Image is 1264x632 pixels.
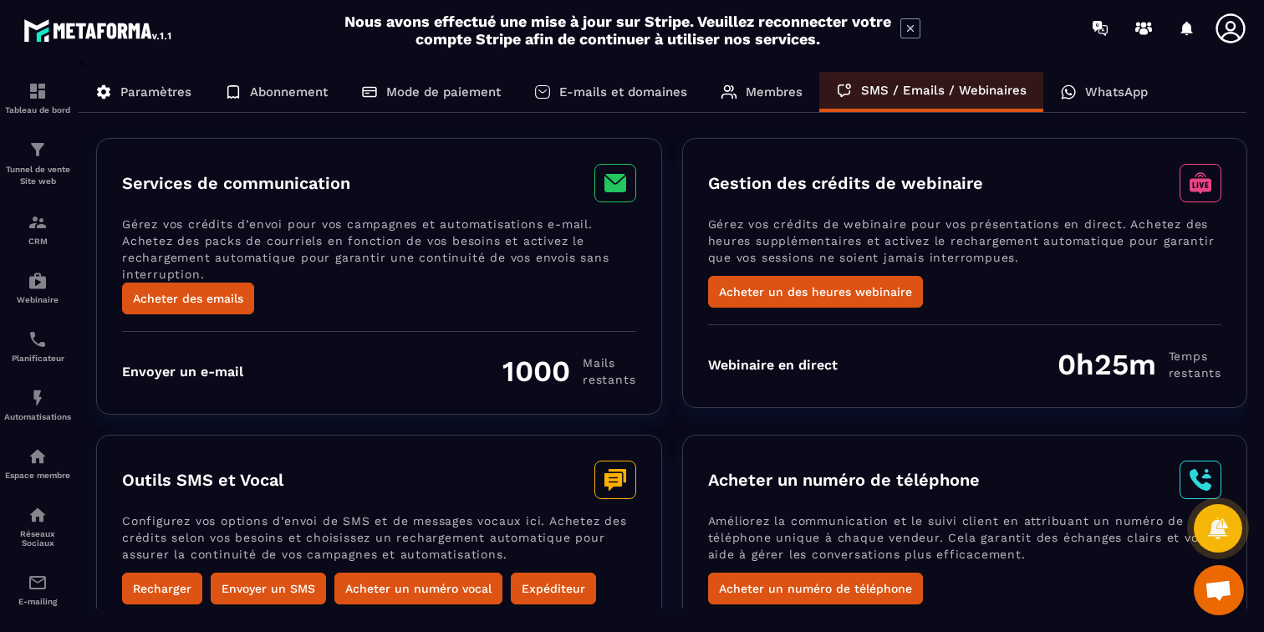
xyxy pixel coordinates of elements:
p: Webinaire [4,295,71,304]
div: Envoyer un e-mail [122,364,243,380]
a: automationsautomationsEspace membre [4,434,71,492]
p: Réseaux Sociaux [4,529,71,548]
h3: Services de communication [122,173,350,193]
img: formation [28,140,48,160]
span: restants [1169,364,1221,381]
div: Webinaire en direct [708,357,838,373]
div: 0h25m [1058,347,1221,382]
div: Ouvrir le chat [1194,565,1244,615]
p: Membres [746,84,803,99]
img: formation [28,212,48,232]
a: automationsautomationsWebinaire [4,258,71,317]
button: Envoyer un SMS [211,573,326,604]
a: formationformationTableau de bord [4,69,71,127]
p: SMS / Emails / Webinaires [861,83,1027,98]
h3: Outils SMS et Vocal [122,470,283,490]
span: Temps [1169,348,1221,364]
h3: Gestion des crédits de webinaire [708,173,983,193]
img: email [28,573,48,593]
p: Tableau de bord [4,105,71,115]
a: social-networksocial-networkRéseaux Sociaux [4,492,71,560]
span: Mails [583,354,635,371]
p: Automatisations [4,412,71,421]
p: CRM [4,237,71,246]
img: automations [28,271,48,291]
img: social-network [28,505,48,525]
img: automations [28,388,48,408]
h2: Nous avons effectué une mise à jour sur Stripe. Veuillez reconnecter votre compte Stripe afin de ... [344,13,892,48]
button: Acheter un des heures webinaire [708,276,923,308]
button: Acheter des emails [122,283,254,314]
button: Acheter un numéro vocal [334,573,502,604]
button: Recharger [122,573,202,604]
a: formationformationCRM [4,200,71,258]
p: Configurez vos options d’envoi de SMS et de messages vocaux ici. Achetez des crédits selon vos be... [122,512,636,573]
p: Gérez vos crédits de webinaire pour vos présentations en direct. Achetez des heures supplémentair... [708,216,1222,276]
p: Améliorez la communication et le suivi client en attribuant un numéro de téléphone unique à chaqu... [708,512,1222,573]
div: 1000 [502,354,635,389]
p: Mode de paiement [386,84,501,99]
button: Expéditeur [511,573,596,604]
a: formationformationTunnel de vente Site web [4,127,71,200]
button: Acheter un numéro de téléphone [708,573,923,604]
p: WhatsApp [1085,84,1148,99]
span: restants [583,371,635,388]
img: formation [28,81,48,101]
p: Espace membre [4,471,71,480]
a: schedulerschedulerPlanificateur [4,317,71,375]
p: E-mailing [4,597,71,606]
img: automations [28,446,48,466]
a: emailemailE-mailing [4,560,71,619]
p: Tunnel de vente Site web [4,164,71,187]
p: Planificateur [4,354,71,363]
img: scheduler [28,329,48,349]
p: E-mails et domaines [559,84,687,99]
p: Paramètres [120,84,191,99]
p: Gérez vos crédits d’envoi pour vos campagnes et automatisations e-mail. Achetez des packs de cour... [122,216,636,283]
a: automationsautomationsAutomatisations [4,375,71,434]
img: logo [23,15,174,45]
p: Abonnement [250,84,328,99]
h3: Acheter un numéro de téléphone [708,470,980,490]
